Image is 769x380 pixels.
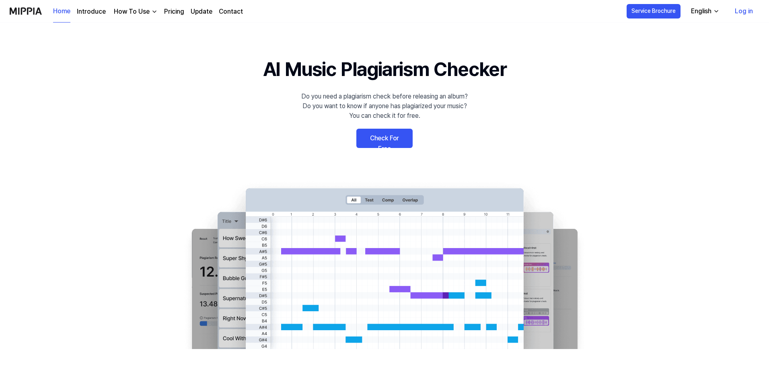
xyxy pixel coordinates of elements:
[112,7,158,16] button: How To Use
[301,92,468,121] div: Do you need a plagiarism check before releasing an album? Do you want to know if anyone has plagi...
[151,8,158,15] img: down
[627,4,681,18] button: Service Brochure
[219,7,243,16] a: Contact
[263,55,506,84] h1: AI Music Plagiarism Checker
[164,7,184,16] a: Pricing
[191,7,212,16] a: Update
[175,180,594,349] img: main Image
[112,7,151,16] div: How To Use
[77,7,106,16] a: Introduce
[685,3,724,19] button: English
[53,0,70,23] a: Home
[689,6,713,16] div: English
[356,129,413,148] a: Check For Free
